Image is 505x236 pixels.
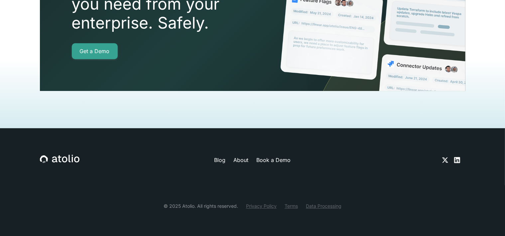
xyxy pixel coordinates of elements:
a: Get a Demo [72,43,118,59]
iframe: Chat Widget [472,204,505,236]
a: Privacy Policy [246,202,277,209]
a: Terms [285,202,298,209]
div: © 2025 Atolio. All rights reserved. [164,202,238,209]
a: About [233,156,248,164]
a: Book a Demo [256,156,291,164]
a: Blog [214,156,225,164]
a: Data Processing [306,202,341,209]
